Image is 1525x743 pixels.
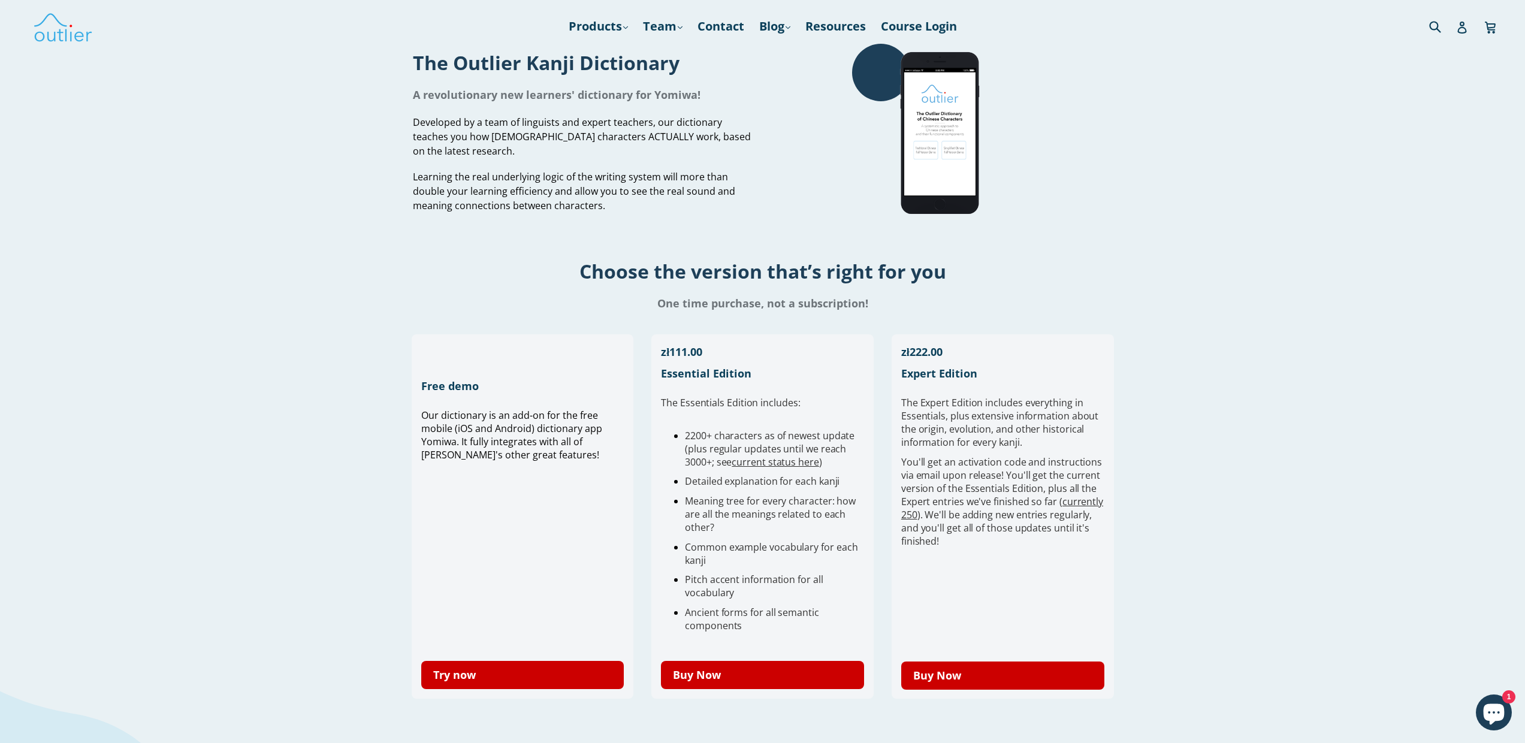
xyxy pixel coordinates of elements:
[413,170,735,212] span: Learning the real underlying logic of the writing system will more than double your learning effi...
[1426,14,1459,38] input: Search
[901,366,1104,380] h3: Expert Edition
[661,366,864,380] h3: Essential Edition
[685,606,819,632] span: Ancient forms for all semantic components
[661,345,702,359] span: zł111.00
[685,573,823,600] span: Pitch accent information for all vocabulary
[661,396,800,409] span: The Essentials Edition includes:
[661,661,864,689] a: Buy Now
[413,116,751,158] span: Developed by a team of linguists and expert teachers, our dictionary teaches you how [DEMOGRAPHIC...
[413,50,754,75] h1: The Outlier Kanji Dictionary
[685,494,856,534] span: Meaning tree for every character: how are all the meanings related to each other?
[685,475,839,488] span: Detailed explanation for each kanji
[875,16,963,37] a: Course Login
[901,455,1103,548] span: You'll get an activation code and instructions via email upon release! You'll get the current ver...
[413,87,754,102] h1: A revolutionary new learners' dictionary for Yomiwa!
[691,16,750,37] a: Contact
[901,495,1103,521] a: currently 250
[753,16,796,37] a: Blog
[901,396,1098,449] span: verything in Essentials, plus extensive information about the origin, evolution, and other histor...
[421,379,624,393] h3: Free demo
[901,662,1104,690] a: Buy Now
[421,409,602,461] span: Our dictionary is an add-on for the free mobile (iOS and Android) dictionary app Yomiwa. It fully...
[901,396,1031,409] span: The Expert Edition includes e
[1472,694,1515,733] inbox-online-store-chat: Shopify online store chat
[421,661,624,689] a: Try now
[901,345,943,359] span: zł222.00
[685,429,854,469] span: 2200+ characters as of newest update (plus regular updates until we reach 3000+; see )
[637,16,688,37] a: Team
[732,455,819,469] a: current status here
[799,16,872,37] a: Resources
[33,9,93,44] img: Outlier Linguistics
[563,16,634,37] a: Products
[685,540,857,567] span: Common example vocabulary for each kanji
